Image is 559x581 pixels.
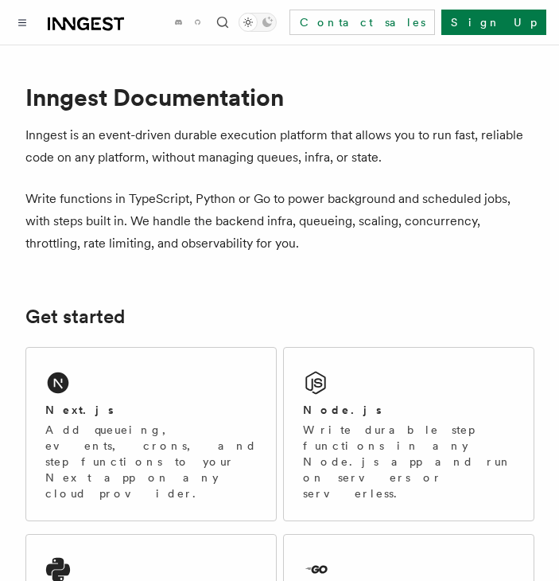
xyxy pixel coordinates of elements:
[25,83,534,111] h1: Inngest Documentation
[45,422,257,501] p: Add queueing, events, crons, and step functions to your Next app on any cloud provider.
[25,124,534,169] p: Inngest is an event-driven durable execution platform that allows you to run fast, reliable code ...
[239,13,277,32] button: Toggle dark mode
[25,188,534,255] p: Write functions in TypeScript, Python or Go to power background and scheduled jobs, with steps bu...
[303,422,514,501] p: Write durable step functions in any Node.js app and run on servers or serverless.
[45,402,114,418] h2: Next.js
[25,306,125,328] a: Get started
[213,13,232,32] button: Find something...
[283,347,534,521] a: Node.jsWrite durable step functions in any Node.js app and run on servers or serverless.
[289,10,435,35] a: Contact sales
[25,347,277,521] a: Next.jsAdd queueing, events, crons, and step functions to your Next app on any cloud provider.
[303,402,382,418] h2: Node.js
[441,10,546,35] a: Sign Up
[13,13,32,32] button: Toggle navigation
